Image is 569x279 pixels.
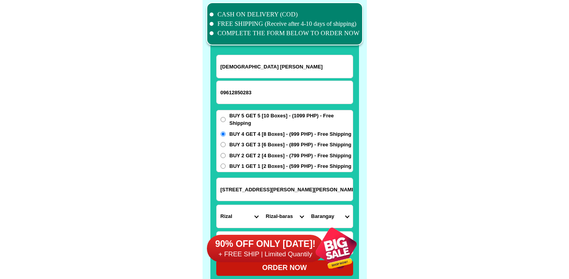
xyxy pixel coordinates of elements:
[230,152,352,160] span: BUY 2 GET 2 [4 Boxes] - (799 PHP) - Free Shipping
[230,162,352,170] span: BUY 1 GET 1 [2 Boxes] - (599 PHP) - Free Shipping
[217,55,353,78] input: Input full_name
[217,178,353,201] input: Input address
[221,142,226,147] input: BUY 3 GET 3 [6 Boxes] - (899 PHP) - Free Shipping
[262,205,307,228] select: Select district
[210,19,360,29] li: FREE SHIPPING (Receive after 4-10 days of shipping)
[217,81,353,104] input: Input phone_number
[230,112,353,127] span: BUY 5 GET 5 [10 Boxes] - (1099 PHP) - Free Shipping
[230,130,352,138] span: BUY 4 GET 4 [8 Boxes] - (999 PHP) - Free Shipping
[221,164,226,169] input: BUY 1 GET 1 [2 Boxes] - (599 PHP) - Free Shipping
[230,141,352,149] span: BUY 3 GET 3 [6 Boxes] - (899 PHP) - Free Shipping
[307,205,353,228] select: Select commune
[221,153,226,158] input: BUY 2 GET 2 [4 Boxes] - (799 PHP) - Free Shipping
[207,238,324,250] h6: 90% OFF ONLY [DATE]!
[210,10,360,19] li: CASH ON DELIVERY (COD)
[217,205,262,228] select: Select province
[210,29,360,38] li: COMPLETE THE FORM BELOW TO ORDER NOW
[221,117,226,122] input: BUY 5 GET 5 [10 Boxes] - (1099 PHP) - Free Shipping
[221,131,226,137] input: BUY 4 GET 4 [8 Boxes] - (999 PHP) - Free Shipping
[207,250,324,259] h6: + FREE SHIP | Limited Quantily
